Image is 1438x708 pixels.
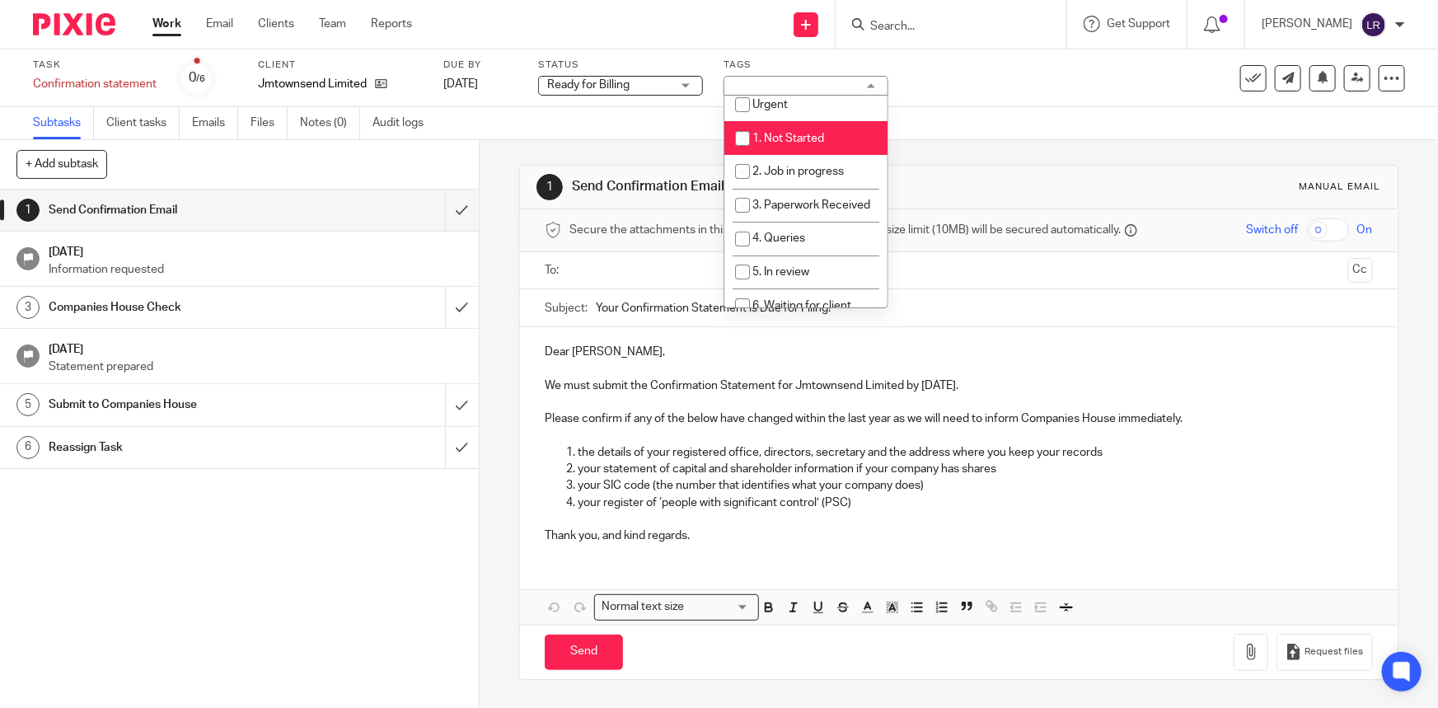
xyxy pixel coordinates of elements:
label: To: [545,262,563,279]
img: svg%3E [1361,12,1387,38]
h1: Reassign Task [49,435,302,460]
span: Get Support [1107,18,1170,30]
span: 6. Waiting for client [752,300,851,312]
span: Normal text size [598,598,688,616]
span: 2. Job in progress [752,166,844,177]
button: Cc [1348,258,1373,283]
p: your register of ‘people with significant control’ (PSC) [578,495,1372,528]
a: Clients [258,16,294,32]
p: Information requested [49,261,462,278]
label: Client [258,59,423,72]
span: On [1357,222,1373,238]
span: Urgent [752,99,788,110]
span: 1. Not Started [752,133,824,144]
label: Due by [443,59,518,72]
input: Search for option [690,598,749,616]
p: Thank you, and kind regards. [545,527,1372,544]
button: Request files [1276,634,1372,671]
span: [DATE] [443,78,478,90]
a: Notes (0) [300,107,360,139]
div: Search for option [594,594,759,620]
h1: [DATE] [49,240,462,260]
div: 5 [16,393,40,416]
label: Task [33,59,157,72]
label: Subject: [545,300,588,316]
p: Statement prepared [49,359,462,375]
input: Send [545,635,623,670]
small: /6 [196,74,205,83]
p: your statement of capital and shareholder information if your company has shares [578,461,1372,477]
div: 1 [16,199,40,222]
span: 3. Paperwork Received [752,199,870,211]
input: Search [869,20,1017,35]
h1: [DATE] [49,337,462,358]
span: Ready for Billing [547,79,630,91]
div: 1 [536,174,563,200]
p: [PERSON_NAME] [1262,16,1352,32]
label: Status [538,59,703,72]
h1: Send Confirmation Email [572,178,994,195]
p: the details of your registered office, directors, secretary and the address where you keep your r... [578,444,1372,461]
a: Files [251,107,288,139]
div: 3 [16,296,40,319]
div: Confirmation statement [33,76,157,92]
a: Subtasks [33,107,94,139]
span: Switch off [1247,222,1299,238]
a: Emails [192,107,238,139]
span: Request files [1305,645,1364,659]
span: 5. In review [752,266,809,278]
button: + Add subtask [16,150,107,178]
div: 6 [16,436,40,459]
a: Client tasks [106,107,180,139]
a: Reports [371,16,412,32]
img: Pixie [33,13,115,35]
span: Secure the attachments in this message. Files exceeding the size limit (10MB) will be secured aut... [569,222,1121,238]
div: 0 [189,68,205,87]
p: Please confirm if any of the below have changed within the last year as we will need to inform Co... [545,410,1372,427]
a: Team [319,16,346,32]
span: 4. Queries [752,232,805,244]
div: Manual email [1300,181,1381,194]
label: Tags [724,59,888,72]
p: We must submit the Confirmation Statement for Jmtownsend Limited by [DATE]. [545,377,1372,394]
a: Work [152,16,181,32]
p: Dear [PERSON_NAME], [545,344,1372,360]
a: Email [206,16,233,32]
h1: Submit to Companies House [49,392,302,417]
p: Jmtownsend Limited [258,76,367,92]
p: your SIC code (the number that identifies what your company does) [578,477,1372,494]
h1: Send Confirmation Email [49,198,302,223]
a: Audit logs [372,107,436,139]
h1: Companies House Check [49,295,302,320]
